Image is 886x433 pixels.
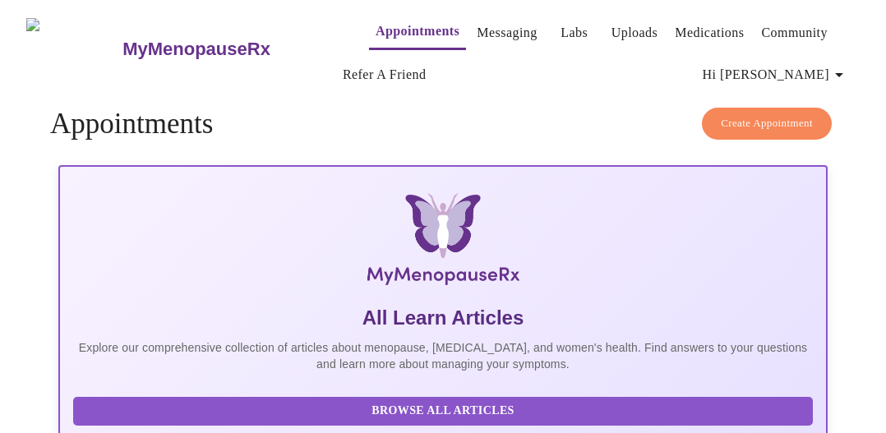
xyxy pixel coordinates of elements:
p: Explore our comprehensive collection of articles about menopause, [MEDICAL_DATA], and women's hea... [73,339,813,372]
span: Browse All Articles [90,401,796,421]
h3: MyMenopauseRx [122,39,270,60]
a: Medications [675,21,744,44]
button: Labs [548,16,601,49]
img: MyMenopauseRx Logo [189,193,698,292]
a: Uploads [611,21,658,44]
span: Hi [PERSON_NAME] [703,63,849,86]
a: MyMenopauseRx [121,21,336,78]
a: Labs [561,21,588,44]
button: Refer a Friend [336,58,433,91]
img: MyMenopauseRx Logo [26,18,121,80]
a: Community [761,21,828,44]
button: Appointments [369,15,466,50]
a: Messaging [477,21,537,44]
button: Community [754,16,834,49]
button: Browse All Articles [73,397,813,426]
a: Refer a Friend [343,63,427,86]
a: Appointments [376,20,459,43]
button: Hi [PERSON_NAME] [696,58,856,91]
button: Uploads [605,16,665,49]
a: Browse All Articles [73,403,817,417]
button: Medications [668,16,750,49]
h5: All Learn Articles [73,305,813,331]
button: Create Appointment [702,108,832,140]
button: Messaging [470,16,543,49]
span: Create Appointment [721,114,813,133]
h4: Appointments [50,108,836,140]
